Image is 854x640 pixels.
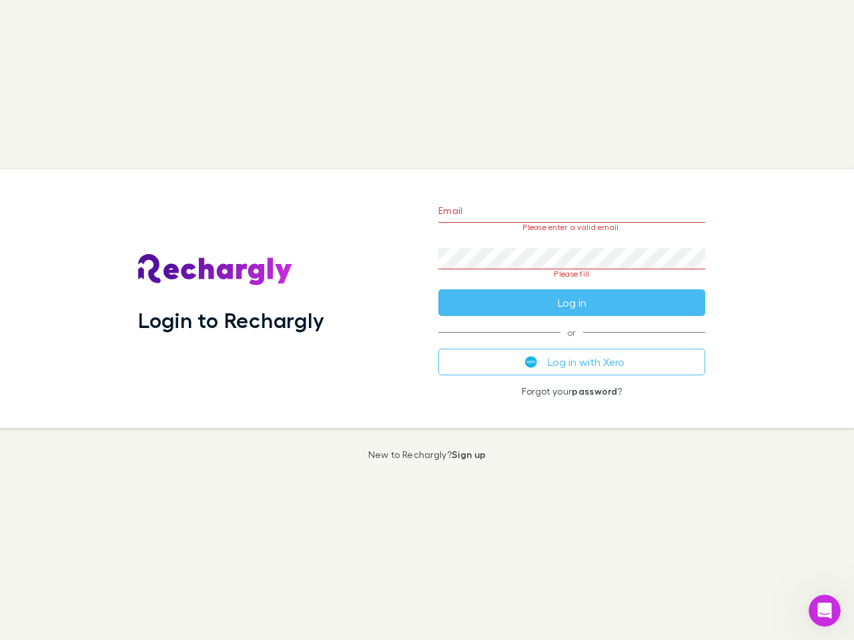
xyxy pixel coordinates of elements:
[572,385,617,397] a: password
[368,449,486,460] p: New to Rechargly?
[138,254,293,286] img: Rechargly's Logo
[809,595,841,627] iframe: Intercom live chat
[438,269,705,279] p: Please fill
[438,289,705,316] button: Log in
[438,386,705,397] p: Forgot your ?
[452,449,486,460] a: Sign up
[138,307,324,333] h1: Login to Rechargly
[438,349,705,375] button: Log in with Xero
[525,356,537,368] img: Xero's logo
[438,332,705,333] span: or
[438,223,705,232] p: Please enter a valid email.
